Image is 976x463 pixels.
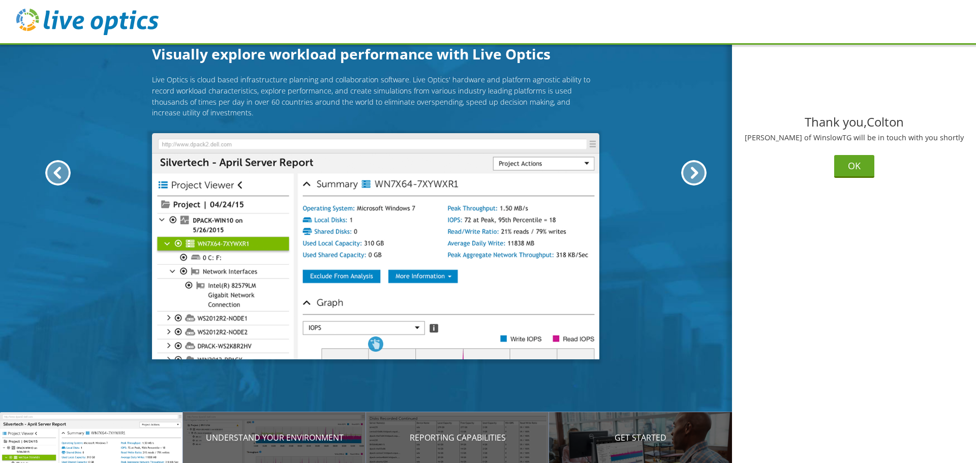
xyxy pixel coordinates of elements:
button: OK [834,155,874,178]
p: Get Started [549,431,732,444]
p: [PERSON_NAME] of WinslowTG will be in touch with you shortly [740,134,968,141]
img: live_optics_svg.svg [16,9,159,35]
p: Live Optics is cloud based infrastructure planning and collaboration software. Live Optics' hardw... [152,74,599,118]
span: Colton [867,113,904,130]
p: Understand your environment [183,431,366,444]
img: Introducing Live Optics [152,133,599,360]
h2: Thank you, [740,116,968,128]
h1: Visually explore workload performance with Live Optics [152,43,599,65]
p: Reporting Capabilities [366,431,549,444]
